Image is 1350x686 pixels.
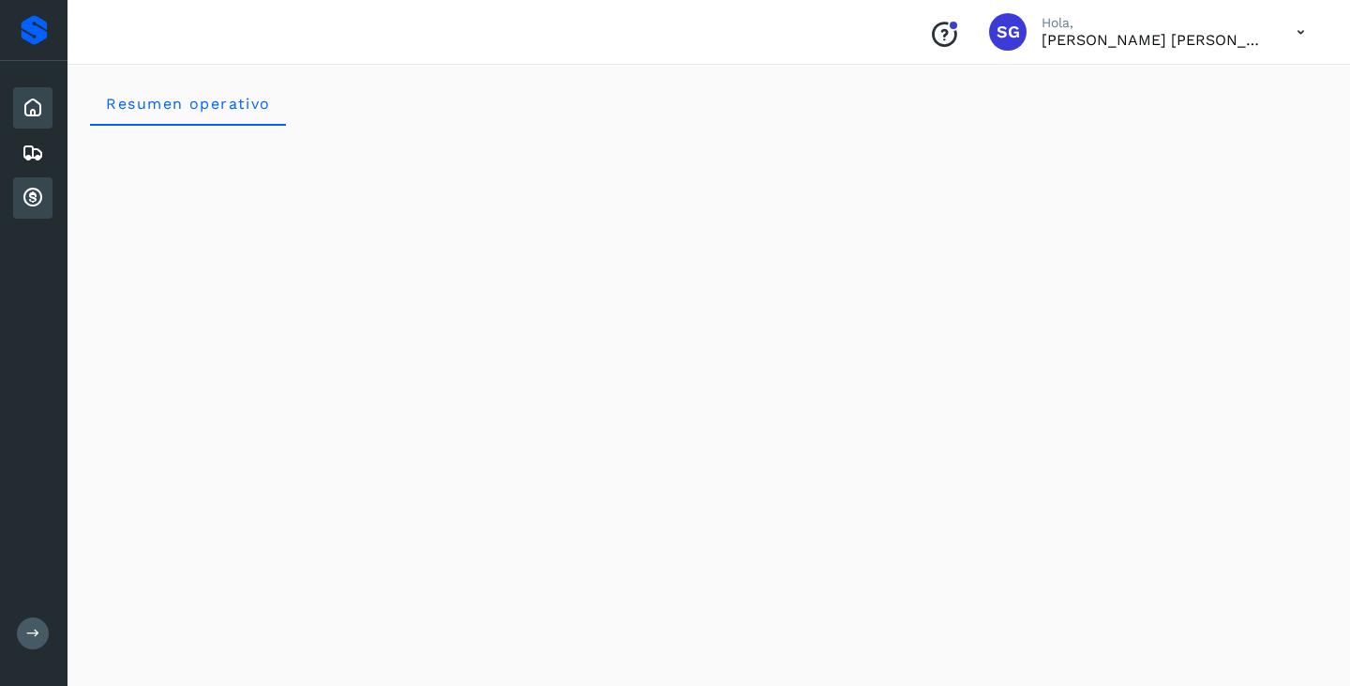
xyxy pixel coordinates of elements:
[1042,31,1267,49] p: SERGIO GONZALEZ ALONSO
[105,95,271,113] span: Resumen operativo
[1042,15,1267,31] p: Hola,
[13,87,52,129] div: Inicio
[13,177,52,219] div: Cuentas por cobrar
[13,132,52,174] div: Embarques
